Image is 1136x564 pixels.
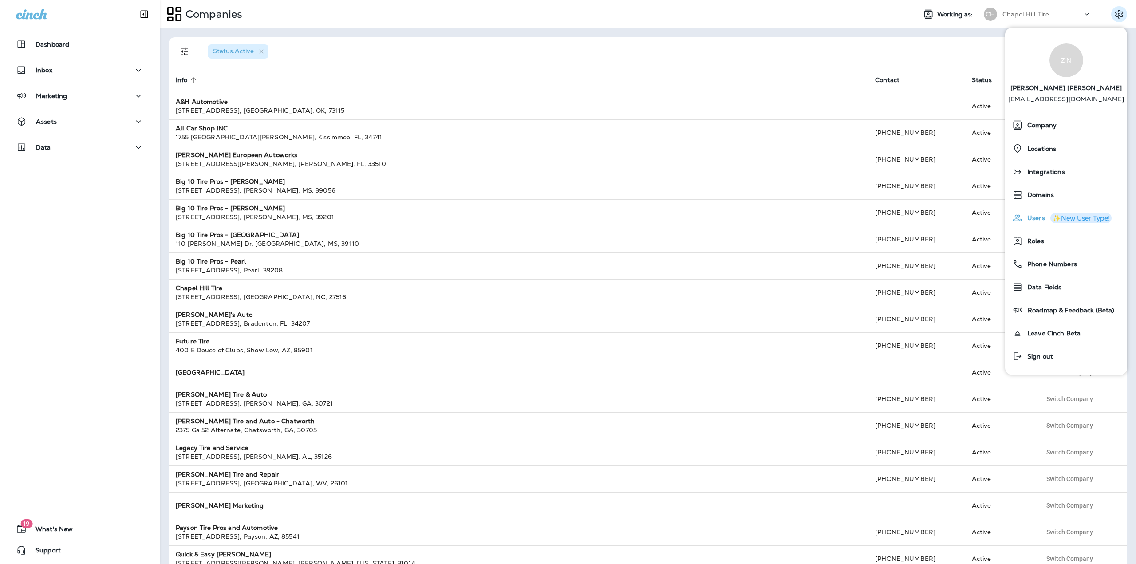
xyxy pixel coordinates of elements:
td: [PHONE_NUMBER] [868,226,965,252]
strong: Big 10 Tire Pros - [PERSON_NAME] [176,204,285,212]
button: Switch Company [1041,525,1098,539]
button: Filters [176,43,193,60]
strong: [PERSON_NAME] Tire and Auto - Chatworth [176,417,315,425]
span: Users [1023,214,1045,222]
button: Roadmap & Feedback (Beta) [1005,299,1127,322]
div: [STREET_ADDRESS] , Payson , AZ , 85541 [176,532,861,541]
td: [PHONE_NUMBER] [868,199,965,226]
p: Dashboard [35,41,69,48]
span: Switch Company [1046,529,1093,535]
strong: Chapel Hill Tire [176,284,222,292]
td: [PHONE_NUMBER] [868,439,965,465]
strong: [PERSON_NAME] Tire & Auto [176,390,267,398]
td: Active [965,492,1035,519]
a: Roadmap & Feedback (Beta) [1009,301,1124,319]
button: Support [9,541,151,559]
strong: All Car Shop INC [176,124,228,132]
button: Phone Numbers [1005,252,1127,276]
div: [STREET_ADDRESS] , [GEOGRAPHIC_DATA] , WV , 26101 [176,479,861,488]
div: [STREET_ADDRESS] , Pearl , 39208 [176,266,861,275]
span: Roadmap & Feedback (Beta) [1023,307,1115,314]
span: Switch Company [1046,396,1093,402]
span: Leave Cinch Beta [1023,330,1081,337]
td: [PHONE_NUMBER] [868,519,965,545]
strong: [PERSON_NAME]'s Auto [176,311,252,319]
strong: Big 10 Tire Pros - [GEOGRAPHIC_DATA] [176,231,299,239]
span: Info [176,76,188,84]
button: Assets [9,113,151,130]
td: Active [965,173,1035,199]
span: Contact [875,76,899,84]
button: Locations [1005,137,1127,160]
button: Data [9,138,151,156]
td: [PHONE_NUMBER] [868,306,965,332]
td: [PHONE_NUMBER] [868,465,965,492]
td: Active [965,279,1035,306]
td: Active [965,93,1035,119]
button: Marketing [9,87,151,105]
td: [PHONE_NUMBER] [868,332,965,359]
a: Company [1009,116,1124,134]
div: [STREET_ADDRESS] , [PERSON_NAME] , AL , 35126 [176,452,861,461]
td: Active [965,412,1035,439]
span: Switch Company [1046,422,1093,429]
a: Locations [1009,139,1124,158]
button: Leave Cinch Beta [1005,322,1127,345]
td: Active [965,359,1035,386]
strong: [PERSON_NAME] European Autoworks [176,151,297,159]
p: [EMAIL_ADDRESS][DOMAIN_NAME] [1008,95,1124,110]
button: Roles [1005,229,1127,252]
td: Active [965,519,1035,545]
td: [PHONE_NUMBER] [868,386,965,412]
a: Data Fields [1009,278,1124,296]
span: What's New [27,525,73,536]
div: 2375 Ga 52 Alternate , Chatsworth , GA , 30705 [176,426,861,434]
div: [STREET_ADDRESS] , [GEOGRAPHIC_DATA] , NC , 27516 [176,292,861,301]
span: [PERSON_NAME] [PERSON_NAME] [1010,77,1122,95]
a: Roles [1009,232,1124,250]
span: Domains [1023,191,1054,199]
span: Status [972,76,992,84]
span: Switch Company [1046,449,1093,455]
span: 19 [20,519,32,528]
button: Switch Company [1041,419,1098,432]
span: Status [972,76,1004,84]
span: Sign out [1023,353,1053,360]
div: [STREET_ADDRESS] , [PERSON_NAME] , GA , 30721 [176,399,861,408]
div: [STREET_ADDRESS] , Bradenton , FL , 34207 [176,319,861,328]
td: Active [965,465,1035,492]
button: Switch Company [1041,446,1098,459]
a: Users✨New User Type! [1009,209,1124,227]
div: ✨New User Type! [1053,215,1110,221]
button: Company [1005,114,1127,137]
td: [PHONE_NUMBER] [868,279,965,306]
span: Switch Company [1046,476,1093,482]
a: Domains [1009,186,1124,204]
span: Phone Numbers [1023,260,1077,268]
div: [STREET_ADDRESS] , [GEOGRAPHIC_DATA] , OK , 73115 [176,106,861,115]
a: Z N[PERSON_NAME] [PERSON_NAME] [EMAIL_ADDRESS][DOMAIN_NAME] [1005,35,1127,110]
strong: Payson Tire Pros and Automotive [176,524,278,532]
a: Integrations [1009,163,1124,181]
div: 110 [PERSON_NAME] Dr , [GEOGRAPHIC_DATA] , MS , 39110 [176,239,861,248]
strong: Future Tire [176,337,210,345]
button: 19What's New [9,520,151,538]
span: Working as: [937,11,975,18]
td: [PHONE_NUMBER] [868,173,965,199]
span: Company [1023,122,1057,129]
div: [STREET_ADDRESS] , [PERSON_NAME] , MS , 39201 [176,213,861,221]
strong: [GEOGRAPHIC_DATA] [176,368,245,376]
span: Roles [1023,237,1044,245]
button: Switch Company [1041,472,1098,485]
span: Integrations [1023,168,1065,176]
td: Active [965,386,1035,412]
span: Locations [1023,145,1056,153]
td: [PHONE_NUMBER] [868,412,965,439]
button: Switch Company [1041,499,1098,512]
span: Data Fields [1023,284,1062,291]
button: Integrations [1005,160,1127,183]
td: [PHONE_NUMBER] [868,119,965,146]
p: Marketing [36,92,67,99]
strong: Big 10 Tire Pros - [PERSON_NAME] [176,177,285,185]
p: Assets [36,118,57,125]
